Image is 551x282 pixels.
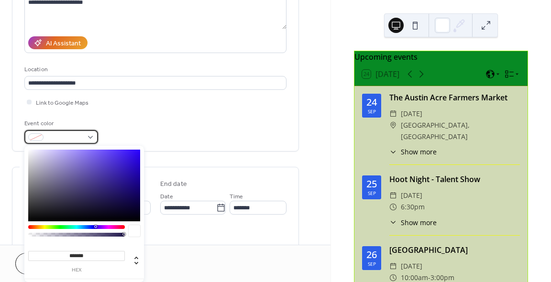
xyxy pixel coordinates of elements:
div: [GEOGRAPHIC_DATA] [389,244,520,256]
div: Sep [368,261,376,266]
div: Sep [368,109,376,114]
span: Date [160,192,173,202]
div: ​ [389,119,397,131]
span: 6:30pm [401,201,425,213]
div: ​ [389,201,397,213]
span: [GEOGRAPHIC_DATA], [GEOGRAPHIC_DATA] [401,119,520,142]
div: End date [160,179,187,189]
span: Show more [401,147,437,157]
div: Hoot Night - Talent Show [389,174,520,185]
button: ​Show more [389,147,437,157]
div: 25 [366,179,377,189]
div: Location [24,65,285,75]
div: 26 [366,250,377,260]
div: ​ [389,190,397,201]
label: hex [28,268,125,273]
span: [DATE] [401,260,422,272]
div: 24 [366,98,377,107]
button: Cancel [15,253,74,274]
div: AI Assistant [46,39,81,49]
button: AI Assistant [28,36,88,49]
div: Upcoming events [354,51,528,63]
div: Sep [368,191,376,195]
div: ​ [389,217,397,228]
span: Show more [401,217,437,228]
div: ​ [389,147,397,157]
div: ​ [389,108,397,119]
div: The Austin Acre Farmers Market [389,92,520,103]
div: Event color [24,119,96,129]
span: [DATE] [401,190,422,201]
span: [DATE] [401,108,422,119]
button: ​Show more [389,217,437,228]
span: Time [230,192,243,202]
span: Link to Google Maps [36,98,88,108]
div: ​ [389,260,397,272]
